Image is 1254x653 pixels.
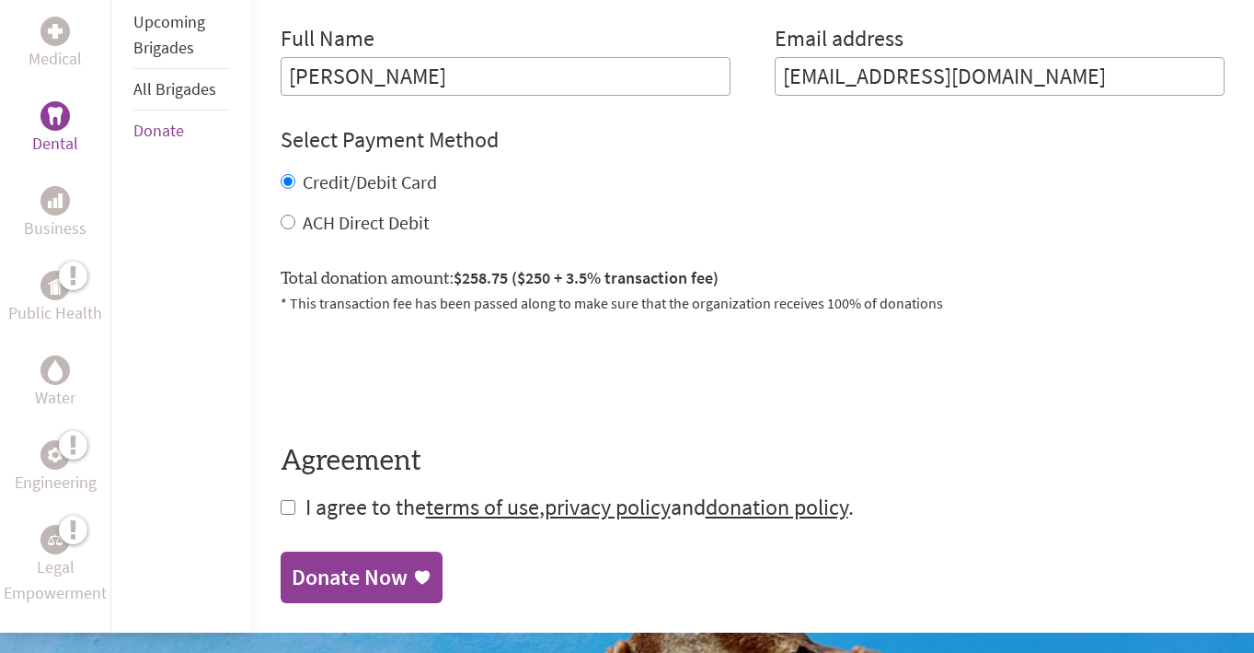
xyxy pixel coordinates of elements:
p: Legal Empowerment [4,554,107,606]
li: Donate [133,111,229,151]
a: privacy policy [545,493,671,521]
p: Engineering [15,470,97,496]
a: Donate [133,120,184,141]
div: Legal Empowerment [40,525,70,554]
label: Full Name [281,24,374,57]
p: * This transaction fee has been passed along to make sure that the organization receives 100% of ... [281,292,1225,314]
a: Public HealthPublic Health [8,271,102,326]
div: Engineering [40,440,70,470]
a: Upcoming Brigades [133,11,205,58]
img: Water [48,359,63,380]
a: BusinessBusiness [24,186,86,241]
img: Public Health [48,276,63,295]
li: All Brigades [133,69,229,111]
p: Dental [32,131,78,157]
div: Donate Now [292,563,408,592]
div: Dental [40,101,70,131]
a: DentalDental [32,101,78,157]
input: Your Email [775,57,1225,96]
h4: Select Payment Method [281,125,1225,155]
a: donation policy [706,493,848,521]
p: Public Health [8,300,102,326]
div: Medical [40,17,70,46]
a: All Brigades [133,78,216,99]
p: Water [35,385,75,411]
a: Legal EmpowermentLegal Empowerment [4,525,107,606]
label: Email address [775,24,903,57]
a: Donate Now [281,552,443,603]
div: Public Health [40,271,70,300]
div: Business [40,186,70,216]
label: Credit/Debit Card [303,170,437,193]
img: Medical [48,24,63,39]
span: $258.75 ($250 + 3.5% transaction fee) [454,267,719,288]
a: EngineeringEngineering [15,440,97,496]
li: Upcoming Brigades [133,2,229,69]
h4: Agreement [281,445,1225,478]
iframe: reCAPTCHA [281,336,560,408]
img: Business [48,193,63,208]
div: Water [40,356,70,385]
img: Dental [48,107,63,124]
p: Medical [29,46,82,72]
a: terms of use [426,493,539,521]
input: Enter Full Name [281,57,731,96]
img: Engineering [48,447,63,461]
p: Business [24,216,86,241]
a: WaterWater [35,356,75,411]
label: ACH Direct Debit [303,211,430,234]
label: Total donation amount: [281,265,719,292]
a: MedicalMedical [29,17,82,72]
span: I agree to the , and . [305,493,854,521]
img: Legal Empowerment [48,534,63,545]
